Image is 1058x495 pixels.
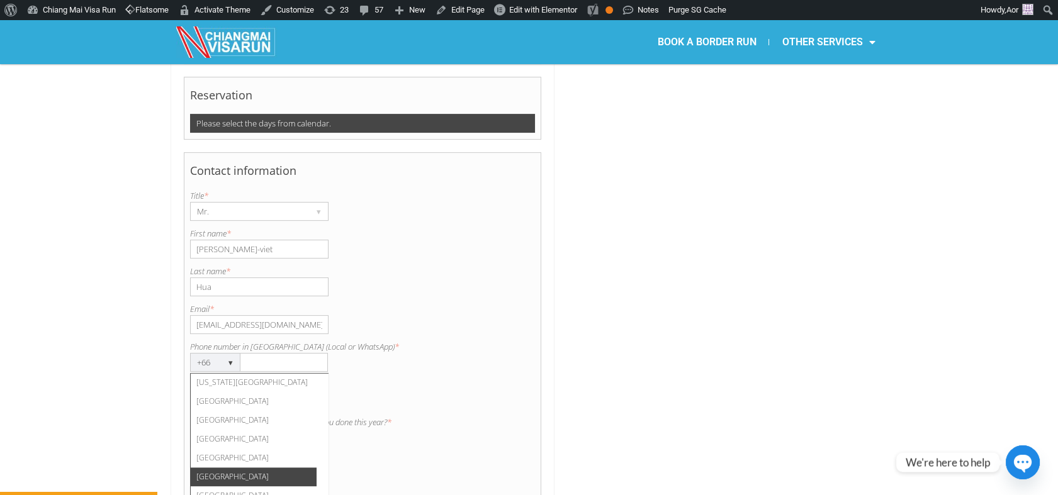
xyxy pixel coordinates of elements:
label: How many border runs (by land) have you done this year? [190,416,536,428]
h4: Reservation [190,82,536,114]
label: Email [190,303,536,315]
h4: Contact information [190,158,536,189]
label: Phone number in [GEOGRAPHIC_DATA] (Local or WhatsApp) [190,340,536,353]
nav: Menu [529,28,887,57]
label: Last name [190,265,536,277]
li: [GEOGRAPHIC_DATA] [191,467,317,486]
span: Aor [1006,5,1018,14]
label: Pick me up at: [190,453,536,466]
div: ▾ [222,353,240,371]
span: Edit with Elementor [509,5,577,14]
li: [US_STATE][GEOGRAPHIC_DATA] [191,373,317,392]
li: [GEOGRAPHIC_DATA] [191,411,317,430]
label: First name [190,227,536,240]
div: OK [605,6,613,14]
li: [GEOGRAPHIC_DATA] [191,448,317,467]
div: +66 [191,353,216,371]
div: Mr. [191,203,304,220]
label: Nationality [190,378,536,391]
li: [GEOGRAPHIC_DATA] [191,430,317,448]
a: BOOK A BORDER RUN [644,28,768,57]
div: Please select the days from calendar. [190,114,536,133]
label: Title [190,189,536,202]
a: OTHER SERVICES [769,28,887,57]
li: [GEOGRAPHIC_DATA] [191,392,317,411]
div: ▾ [310,203,328,220]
